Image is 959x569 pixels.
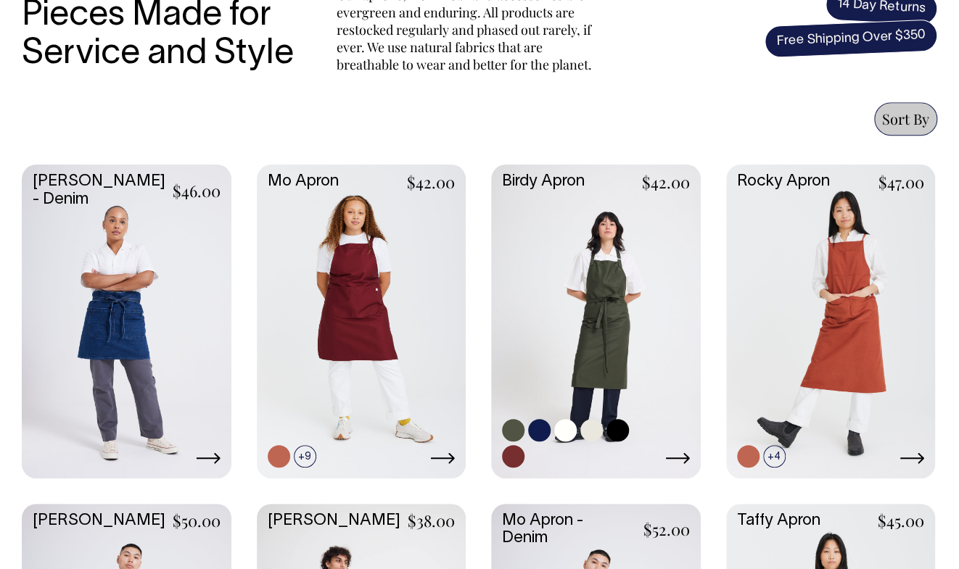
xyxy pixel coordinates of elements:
span: +9 [294,445,316,468]
span: Free Shipping Over $350 [764,19,938,58]
span: Sort By [882,109,929,128]
span: +4 [763,445,786,468]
